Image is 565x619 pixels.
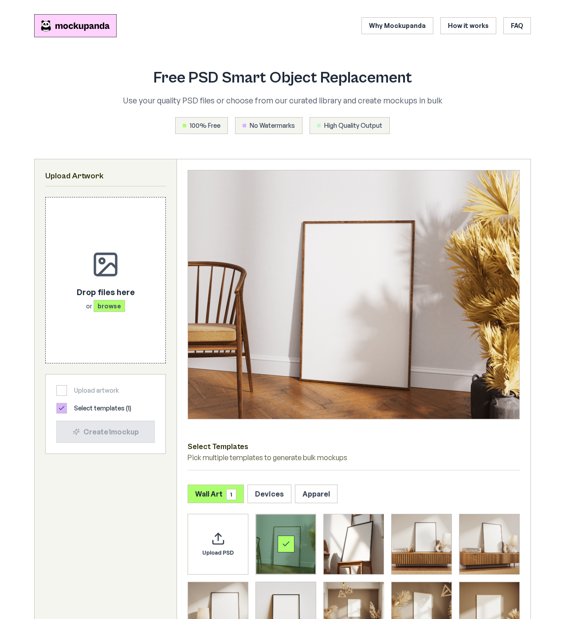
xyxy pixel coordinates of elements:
span: High Quality Output [324,121,382,130]
a: Why Mockupanda [361,17,433,34]
p: Pick multiple templates to generate bulk mockups [188,452,520,463]
h2: Upload Artwork [45,170,166,182]
h1: Free PSD Smart Object Replacement [84,69,481,87]
img: Framed Poster 4 [459,514,519,574]
span: 1 [226,489,236,500]
span: browse [94,300,125,312]
div: Create 1 mockup [64,426,147,437]
span: No Watermarks [250,121,295,130]
img: Framed Poster 2 [324,514,384,574]
div: Select template Framed Poster 4 [459,514,520,575]
span: 100% Free [190,121,220,130]
img: Mockupanda [34,14,117,37]
button: Apparel [295,485,337,503]
span: Upload PSD [202,549,234,556]
div: Upload custom PSD template [188,514,248,575]
button: Create1mockup [56,421,155,443]
a: How it works [440,17,496,34]
button: Wall Art1 [188,485,244,503]
div: Select template Framed Poster 3 [391,514,452,575]
p: or [77,302,135,311]
button: Devices [247,485,291,503]
img: Framed Poster [188,170,519,419]
a: Mockupanda home [34,14,117,37]
p: Use your quality PSD files or choose from our curated library and create mockups in bulk [84,94,481,106]
div: Select template Framed Poster [255,514,316,575]
span: Select templates ( 1 ) [74,404,131,413]
a: FAQ [503,17,531,34]
div: Select template Framed Poster 2 [323,514,384,575]
span: Upload artwork [74,386,119,395]
p: Drop files here [77,286,135,298]
img: Framed Poster 3 [392,514,451,574]
h3: Select Templates [188,441,520,452]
